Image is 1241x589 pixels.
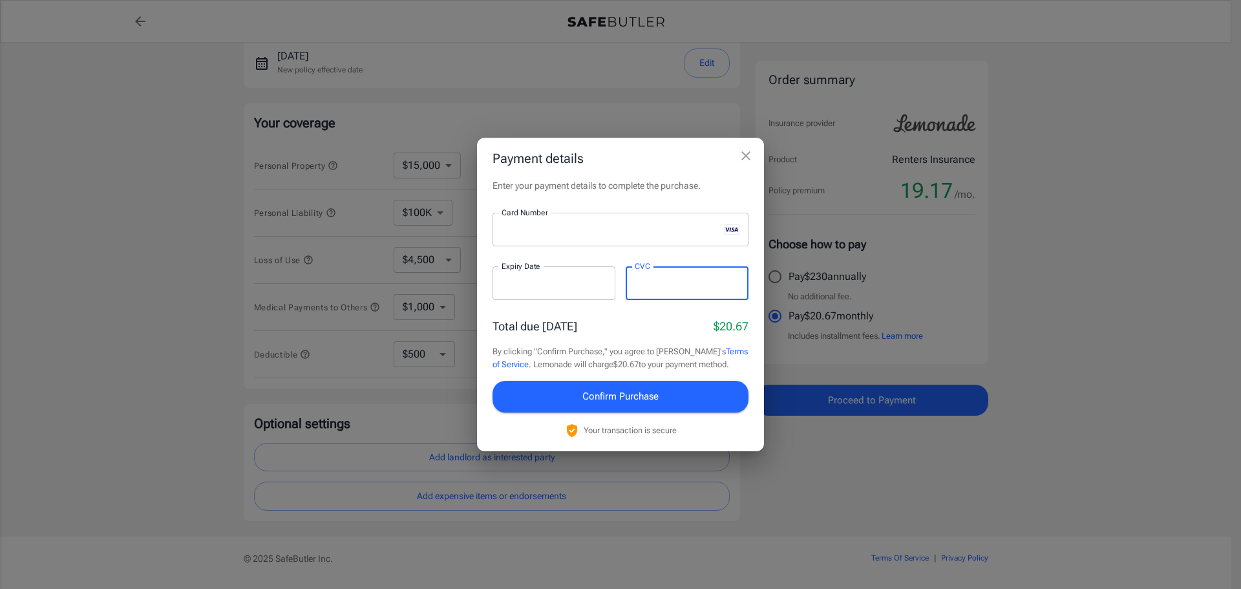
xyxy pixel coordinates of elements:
[582,388,659,405] span: Confirm Purchase
[493,381,748,412] button: Confirm Purchase
[733,143,759,169] button: close
[493,179,748,192] p: Enter your payment details to complete the purchase.
[502,207,547,218] label: Card Number
[714,317,748,335] p: $20.67
[635,277,739,290] iframe: Secure CVC input frame
[493,317,577,335] p: Total due [DATE]
[724,224,739,235] svg: visa
[502,261,540,272] label: Expiry Date
[584,424,677,436] p: Your transaction is secure
[502,277,606,290] iframe: Secure expiration date input frame
[493,345,748,370] p: By clicking "Confirm Purchase," you agree to [PERSON_NAME]'s . Lemonade will charge $20.67 to you...
[477,138,764,179] h2: Payment details
[502,224,719,236] iframe: Secure card number input frame
[635,261,650,272] label: CVC
[493,347,748,369] a: Terms of Service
